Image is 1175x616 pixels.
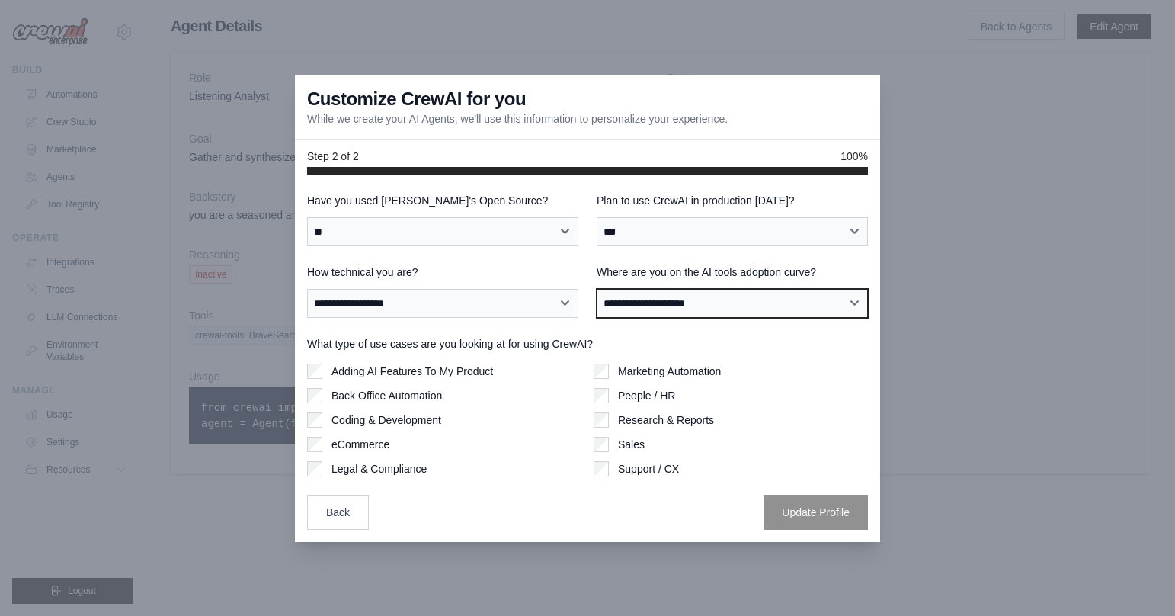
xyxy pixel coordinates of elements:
[331,461,427,476] label: Legal & Compliance
[597,265,868,280] label: Where are you on the AI tools adoption curve?
[331,437,389,452] label: eCommerce
[331,388,442,403] label: Back Office Automation
[618,364,721,379] label: Marketing Automation
[597,193,868,208] label: Plan to use CrewAI in production [DATE]?
[764,495,868,530] button: Update Profile
[331,412,441,428] label: Coding & Development
[1099,543,1175,616] iframe: Chat Widget
[840,149,868,164] span: 100%
[307,336,868,351] label: What type of use cases are you looking at for using CrewAI?
[307,111,728,127] p: While we create your AI Agents, we'll use this information to personalize your experience.
[618,461,679,476] label: Support / CX
[331,364,493,379] label: Adding AI Features To My Product
[307,149,359,164] span: Step 2 of 2
[307,265,578,280] label: How technical you are?
[618,412,714,428] label: Research & Reports
[618,437,645,452] label: Sales
[307,87,526,111] h3: Customize CrewAI for you
[307,495,369,530] button: Back
[618,388,675,403] label: People / HR
[307,193,578,208] label: Have you used [PERSON_NAME]'s Open Source?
